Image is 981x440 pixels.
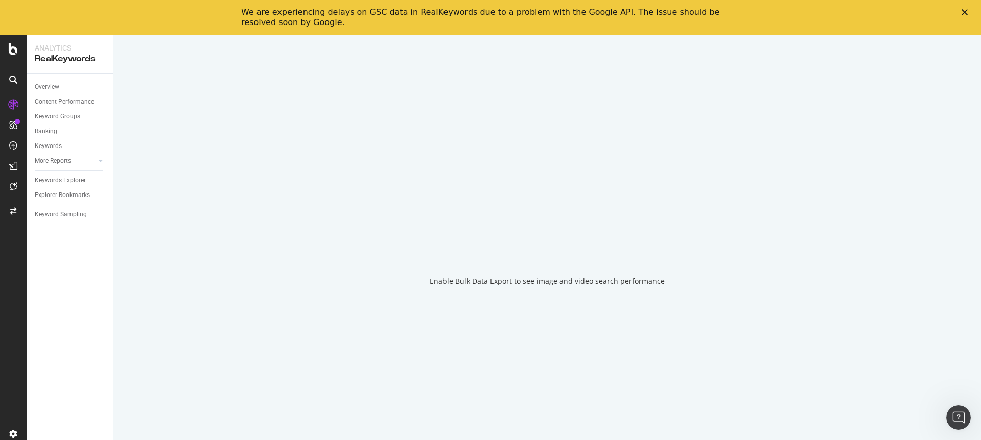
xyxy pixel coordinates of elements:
a: Overview [35,82,106,92]
div: More Reports [35,156,71,166]
a: Explorer Bookmarks [35,190,106,201]
div: Overview [35,82,59,92]
div: Ranking [35,126,57,137]
div: Keywords Explorer [35,175,86,186]
div: Close [962,9,972,15]
iframe: Intercom live chat [946,405,971,430]
div: Keywords [35,141,62,152]
div: Keyword Groups [35,111,80,122]
a: Keyword Groups [35,111,106,122]
div: We are experiencing delays on GSC data in RealKeywords due to a problem with the Google API. The ... [241,7,723,28]
a: Keywords [35,141,106,152]
div: animation [510,223,584,260]
div: Analytics [35,43,105,53]
a: Content Performance [35,96,106,107]
div: Enable Bulk Data Export to see image and video search performance [430,276,665,286]
a: Ranking [35,126,106,137]
div: RealKeywords [35,53,105,65]
a: Keyword Sampling [35,209,106,220]
a: Keywords Explorer [35,175,106,186]
div: Keyword Sampling [35,209,87,220]
div: Explorer Bookmarks [35,190,90,201]
a: More Reports [35,156,96,166]
div: Content Performance [35,96,94,107]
